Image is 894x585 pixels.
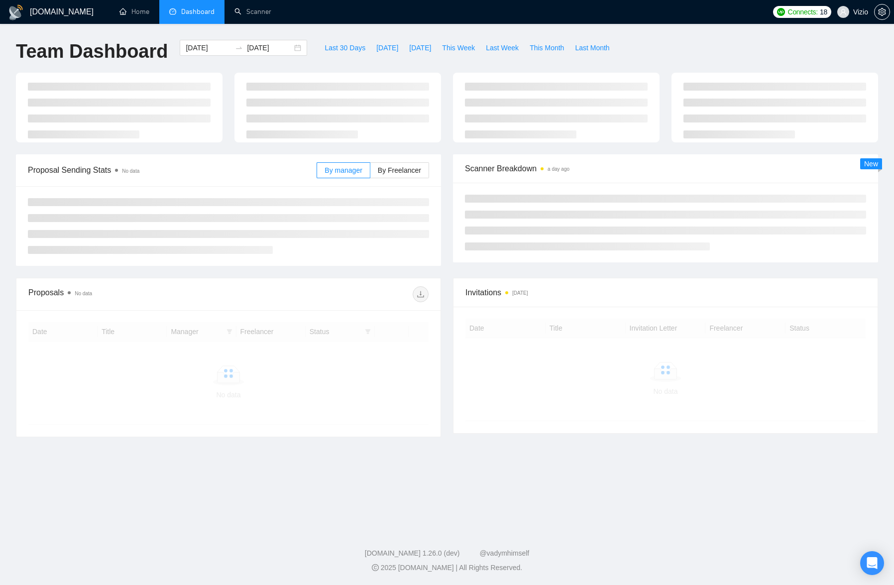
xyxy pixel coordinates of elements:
[512,290,528,296] time: [DATE]
[319,40,371,56] button: Last 30 Days
[16,40,168,63] h1: Team Dashboard
[181,7,215,16] span: Dashboard
[28,286,228,302] div: Proposals
[8,4,24,20] img: logo
[437,40,480,56] button: This Week
[875,8,890,16] span: setting
[247,42,292,53] input: End date
[840,8,847,15] span: user
[235,44,243,52] span: to
[486,42,519,53] span: Last Week
[365,549,460,557] a: [DOMAIN_NAME] 1.26.0 (dev)
[777,8,785,16] img: upwork-logo.png
[325,166,362,174] span: By manager
[864,160,878,168] span: New
[325,42,365,53] span: Last 30 Days
[530,42,564,53] span: This Month
[234,7,271,16] a: searchScanner
[8,563,886,573] div: 2025 [DOMAIN_NAME] | All Rights Reserved.
[788,6,818,17] span: Connects:
[119,7,149,16] a: homeHome
[465,162,866,175] span: Scanner Breakdown
[820,6,827,17] span: 18
[122,168,139,174] span: No data
[169,8,176,15] span: dashboard
[376,42,398,53] span: [DATE]
[371,40,404,56] button: [DATE]
[569,40,615,56] button: Last Month
[465,286,866,299] span: Invitations
[479,549,529,557] a: @vadymhimself
[575,42,609,53] span: Last Month
[378,166,421,174] span: By Freelancer
[548,166,569,172] time: a day ago
[874,4,890,20] button: setting
[524,40,569,56] button: This Month
[235,44,243,52] span: swap-right
[75,291,92,296] span: No data
[409,42,431,53] span: [DATE]
[28,164,317,176] span: Proposal Sending Stats
[442,42,475,53] span: This Week
[860,551,884,575] div: Open Intercom Messenger
[874,8,890,16] a: setting
[372,564,379,571] span: copyright
[480,40,524,56] button: Last Week
[186,42,231,53] input: Start date
[404,40,437,56] button: [DATE]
